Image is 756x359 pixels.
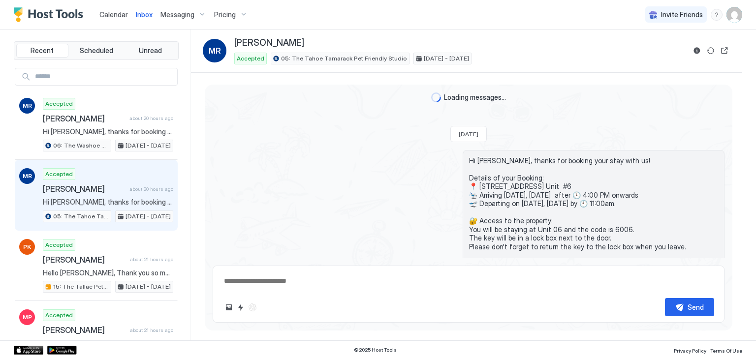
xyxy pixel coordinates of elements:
[711,9,723,21] div: menu
[459,130,478,138] span: [DATE]
[99,9,128,20] a: Calendar
[126,212,171,221] span: [DATE] - [DATE]
[237,54,264,63] span: Accepted
[674,345,706,355] a: Privacy Policy
[691,45,703,57] button: Reservation information
[424,54,469,63] span: [DATE] - [DATE]
[444,93,506,102] span: Loading messages...
[43,127,173,136] span: Hi [PERSON_NAME], thanks for booking your stay with us! Details of your Booking: 📍 [STREET_ADDRES...
[31,46,54,55] span: Recent
[719,45,730,57] button: Open reservation
[43,114,126,123] span: [PERSON_NAME]
[214,10,236,19] span: Pricing
[234,37,304,49] span: [PERSON_NAME]
[209,45,221,57] span: MR
[23,313,32,322] span: MP
[126,282,171,291] span: [DATE] - [DATE]
[14,346,43,355] a: App Store
[14,7,88,22] a: Host Tools Logo
[136,9,153,20] a: Inbox
[47,346,77,355] a: Google Play Store
[14,41,179,60] div: tab-group
[665,298,714,316] button: Send
[23,101,32,110] span: MR
[53,141,109,150] span: 06: The Washoe Sierra Studio
[23,242,31,251] span: PK
[674,348,706,354] span: Privacy Policy
[126,141,171,150] span: [DATE] - [DATE]
[31,68,177,85] input: Input Field
[99,10,128,19] span: Calendar
[139,46,162,55] span: Unread
[80,46,113,55] span: Scheduled
[160,10,194,19] span: Messaging
[136,10,153,19] span: Inbox
[16,44,68,58] button: Recent
[661,10,703,19] span: Invite Friends
[23,172,32,180] span: MR
[710,345,742,355] a: Terms Of Use
[45,170,73,179] span: Accepted
[688,302,704,312] div: Send
[45,99,73,108] span: Accepted
[354,347,397,353] span: © 2025 Host Tools
[710,348,742,354] span: Terms Of Use
[43,255,126,265] span: [PERSON_NAME]
[45,311,73,320] span: Accepted
[43,198,173,207] span: Hi [PERSON_NAME], thanks for booking your stay with us! Details of your Booking: 📍 [STREET_ADDRES...
[235,301,247,313] button: Quick reply
[43,325,126,335] span: [PERSON_NAME]
[129,115,173,121] span: about 20 hours ago
[43,339,173,348] span: You're welcome! Let us know if you need anything else 😊
[223,301,235,313] button: Upload image
[129,186,173,192] span: about 20 hours ago
[469,156,718,329] span: Hi [PERSON_NAME], thanks for booking your stay with us! Details of your Booking: 📍 [STREET_ADDRES...
[53,212,109,221] span: 05: The Tahoe Tamarack Pet Friendly Studio
[70,44,123,58] button: Scheduled
[43,184,126,194] span: [PERSON_NAME]
[53,282,109,291] span: 15: The Tallac Pet Friendly Studio
[130,256,173,263] span: about 21 hours ago
[281,54,407,63] span: 05: The Tahoe Tamarack Pet Friendly Studio
[130,327,173,333] span: about 21 hours ago
[431,92,441,102] div: loading
[124,44,176,58] button: Unread
[45,240,73,249] span: Accepted
[705,45,717,57] button: Sync reservation
[43,269,173,277] span: Hello [PERSON_NAME], Thank you so much for your booking! We'll send the check-in instructions [DA...
[726,7,742,23] div: User profile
